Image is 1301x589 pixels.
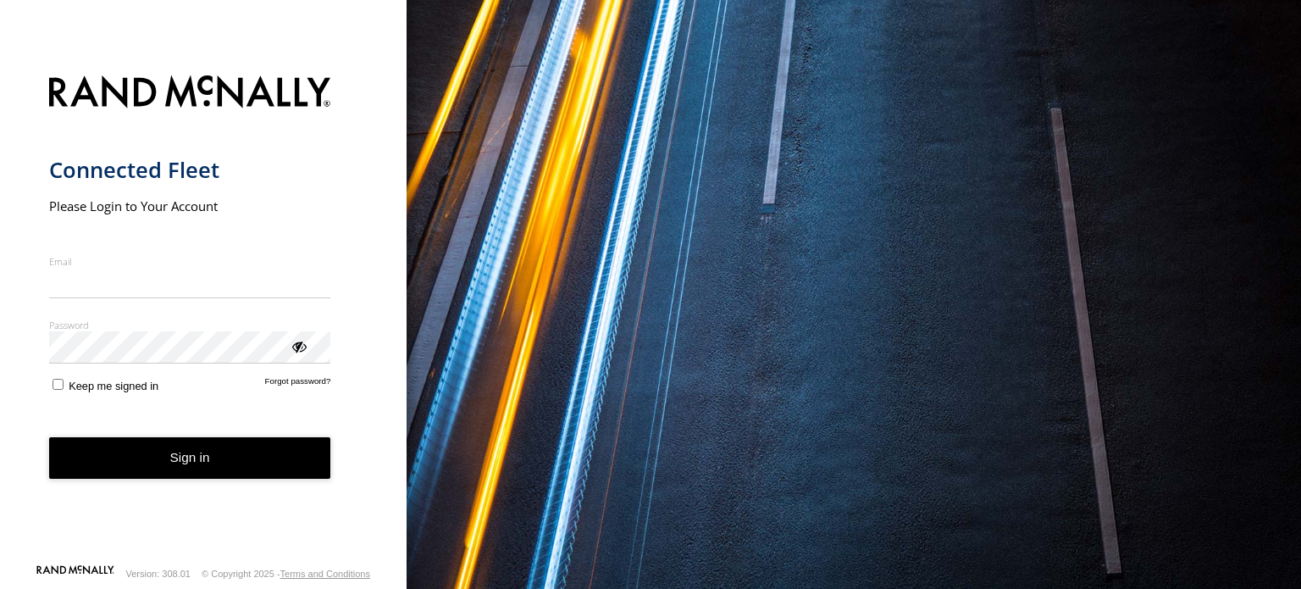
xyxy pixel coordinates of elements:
h2: Please Login to Your Account [49,197,331,214]
a: Visit our Website [36,565,114,582]
div: © Copyright 2025 - [202,569,370,579]
form: main [49,65,358,564]
div: Version: 308.01 [126,569,191,579]
img: Rand McNally [49,72,331,115]
label: Password [49,319,331,331]
input: Keep me signed in [53,379,64,390]
span: Keep me signed in [69,380,158,392]
button: Sign in [49,437,331,479]
a: Forgot password? [265,376,331,392]
div: ViewPassword [290,337,307,354]
a: Terms and Conditions [280,569,370,579]
h1: Connected Fleet [49,156,331,184]
label: Email [49,255,331,268]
